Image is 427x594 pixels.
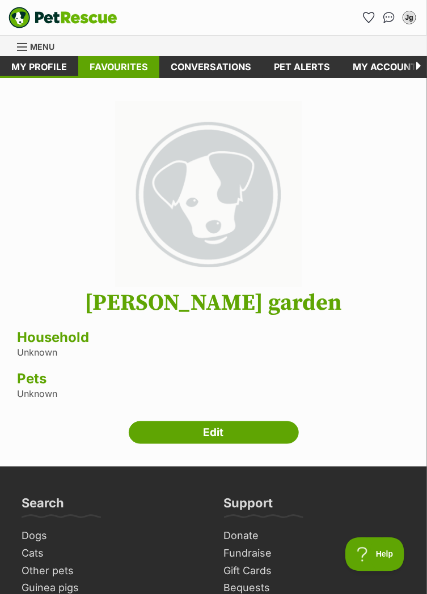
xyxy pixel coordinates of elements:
h1: [PERSON_NAME] garden [17,290,410,316]
img: large_default-f37c3b2ddc539b7721ffdbd4c88987add89f2ef0fd77a71d0d44a6cf3104916e.png [115,101,302,287]
h3: Pets [17,371,410,387]
span: Menu [30,42,54,52]
a: Other pets [17,563,208,580]
a: Menu [17,36,62,56]
a: Fundraise [219,545,411,563]
img: chat-41dd97257d64d25036548639549fe6c8038ab92f7586957e7f3b1b290dea8141.svg [383,12,395,23]
h3: Support [224,495,273,518]
h3: Household [17,330,410,345]
button: My account [400,8,418,27]
div: Unknown Unknown [17,290,410,399]
iframe: Help Scout Beacon - Open [345,537,404,571]
ul: Account quick links [360,8,418,27]
a: Pet alerts [263,56,341,78]
a: conversations [159,56,263,78]
a: Dogs [17,528,208,545]
img: logo-e224e6f780fb5917bec1dbf3a21bbac754714ae5b6737aabdf751b685950b380.svg [9,7,117,28]
a: Favourites [360,8,378,27]
a: Cats [17,545,208,563]
a: Conversations [380,8,398,27]
div: Jg [404,12,415,23]
a: PetRescue [9,7,117,28]
a: Donate [219,528,411,545]
a: Favourites [78,56,159,78]
h3: Search [22,495,64,518]
a: Gift Cards [219,563,411,580]
a: Edit [129,421,299,444]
